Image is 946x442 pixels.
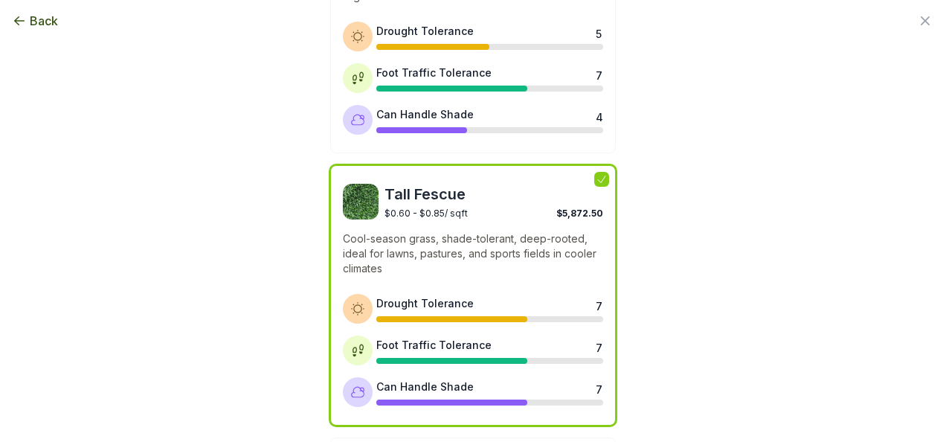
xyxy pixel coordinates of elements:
div: Can Handle Shade [376,379,474,394]
div: 4 [596,109,602,121]
div: Foot Traffic Tolerance [376,337,492,353]
div: 7 [596,382,602,394]
img: Drought tolerance icon [350,301,365,316]
img: Foot traffic tolerance icon [350,343,365,358]
div: 7 [596,68,602,80]
span: Back [30,12,58,30]
span: $5,872.50 [556,208,603,219]
span: Tall Fescue [384,184,603,205]
div: 7 [596,298,602,310]
img: Foot traffic tolerance icon [350,71,365,86]
button: Back [12,12,58,30]
div: Drought Tolerance [376,295,474,311]
img: Shade tolerance icon [350,112,365,127]
div: Foot Traffic Tolerance [376,65,492,80]
img: Shade tolerance icon [350,385,365,400]
p: Cool-season grass, shade-tolerant, deep-rooted, ideal for lawns, pastures, and sports fields in c... [343,231,603,276]
div: 7 [596,340,602,352]
div: Can Handle Shade [376,106,474,122]
img: Tall Fescue sod image [343,184,379,220]
span: $0.60 - $0.85 / sqft [384,208,468,219]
